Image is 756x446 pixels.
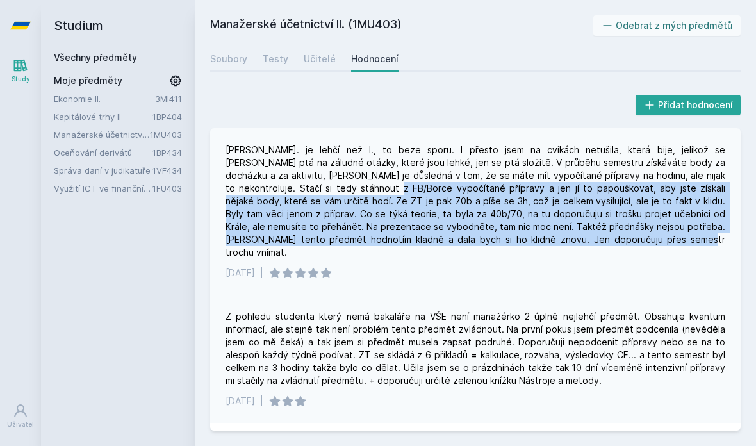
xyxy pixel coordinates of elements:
a: 1BP404 [152,111,182,122]
a: 3MI411 [155,94,182,104]
a: 1BP434 [152,147,182,158]
div: [DATE] [226,267,255,279]
a: Všechny předměty [54,52,137,63]
a: Hodnocení [351,46,399,72]
div: | [260,395,263,408]
div: Study [12,74,30,84]
a: Study [3,51,38,90]
a: Správa daní v judikatuře [54,164,152,177]
a: 1MU403 [150,129,182,140]
a: 1FU403 [152,183,182,194]
a: 1VF434 [152,165,182,176]
a: Manažerské účetnictví II. [54,128,150,141]
button: Přidat hodnocení [636,95,741,115]
div: | [260,267,263,279]
a: Oceňování derivátů [54,146,152,159]
div: Hodnocení [351,53,399,65]
h2: Manažerské účetnictví II. (1MU403) [210,15,593,36]
a: Kapitálové trhy II [54,110,152,123]
a: Učitelé [304,46,336,72]
a: Využití ICT ve finančním účetnictví [54,182,152,195]
div: [PERSON_NAME]. je lehčí než I., to beze sporu. I přesto jsem na cvikách netušila, která bije, jel... [226,144,725,259]
div: Učitelé [304,53,336,65]
a: Uživatel [3,397,38,436]
span: Moje předměty [54,74,122,87]
a: Testy [263,46,288,72]
div: Uživatel [7,420,34,429]
a: Soubory [210,46,247,72]
div: [DATE] [226,395,255,408]
div: Z pohledu studenta který nemá bakaláře na VŠE není manažérko 2 úplně nejlehčí předmět. Obsahuje k... [226,310,725,387]
button: Odebrat z mých předmětů [593,15,741,36]
div: Testy [263,53,288,65]
div: Soubory [210,53,247,65]
a: Ekonomie II. [54,92,155,105]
